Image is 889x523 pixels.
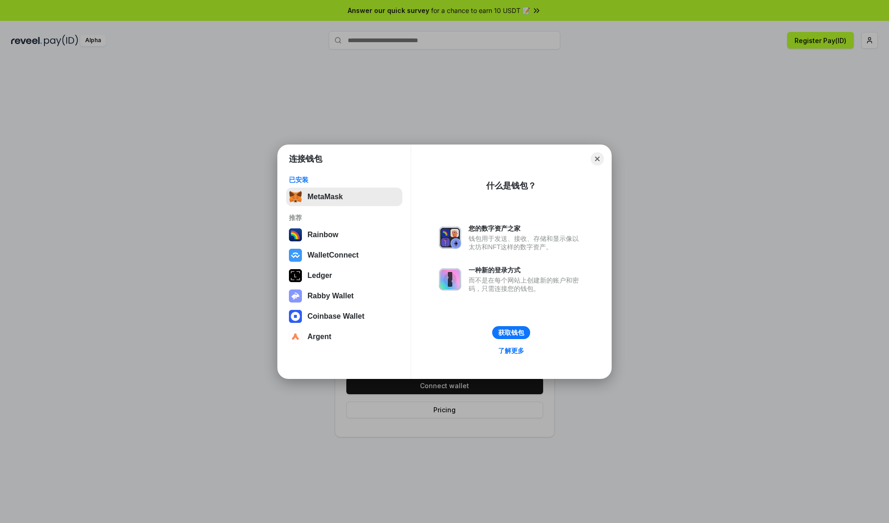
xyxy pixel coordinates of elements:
[591,152,604,165] button: Close
[307,333,332,341] div: Argent
[286,226,402,244] button: Rainbow
[439,268,461,290] img: svg+xml,%3Csvg%20xmlns%3D%22http%3A%2F%2Fwww.w3.org%2F2000%2Fsvg%22%20fill%3D%22none%22%20viewBox...
[492,326,530,339] button: 获取钱包
[289,330,302,343] img: svg+xml,%3Csvg%20width%3D%2228%22%20height%3D%2228%22%20viewBox%3D%220%200%2028%2028%22%20fill%3D...
[286,307,402,326] button: Coinbase Wallet
[286,246,402,265] button: WalletConnect
[289,214,400,222] div: 推荐
[307,251,359,259] div: WalletConnect
[289,249,302,262] img: svg+xml,%3Csvg%20width%3D%2228%22%20height%3D%2228%22%20viewBox%3D%220%200%2028%2028%22%20fill%3D...
[286,266,402,285] button: Ledger
[469,266,583,274] div: 一种新的登录方式
[439,227,461,249] img: svg+xml,%3Csvg%20xmlns%3D%22http%3A%2F%2Fwww.w3.org%2F2000%2Fsvg%22%20fill%3D%22none%22%20viewBox...
[486,180,536,191] div: 什么是钱包？
[289,310,302,323] img: svg+xml,%3Csvg%20width%3D%2228%22%20height%3D%2228%22%20viewBox%3D%220%200%2028%2028%22%20fill%3D...
[286,328,402,346] button: Argent
[469,276,583,293] div: 而不是在每个网站上创建新的账户和密码，只需连接您的钱包。
[307,193,343,201] div: MetaMask
[469,234,583,251] div: 钱包用于发送、接收、存储和显示像以太坊和NFT这样的数字资产。
[498,347,524,355] div: 了解更多
[286,287,402,305] button: Rabby Wallet
[289,269,302,282] img: svg+xml,%3Csvg%20xmlns%3D%22http%3A%2F%2Fwww.w3.org%2F2000%2Fsvg%22%20width%3D%2228%22%20height%3...
[289,228,302,241] img: svg+xml,%3Csvg%20width%3D%22120%22%20height%3D%22120%22%20viewBox%3D%220%200%20120%20120%22%20fil...
[307,231,338,239] div: Rainbow
[307,271,332,280] div: Ledger
[307,312,364,321] div: Coinbase Wallet
[469,224,583,233] div: 您的数字资产之家
[493,345,530,357] a: 了解更多
[286,188,402,206] button: MetaMask
[498,328,524,337] div: 获取钱包
[289,176,400,184] div: 已安装
[289,153,322,164] h1: 连接钱包
[289,290,302,302] img: svg+xml,%3Csvg%20xmlns%3D%22http%3A%2F%2Fwww.w3.org%2F2000%2Fsvg%22%20fill%3D%22none%22%20viewBox...
[289,190,302,203] img: svg+xml,%3Csvg%20fill%3D%22none%22%20height%3D%2233%22%20viewBox%3D%220%200%2035%2033%22%20width%...
[307,292,354,300] div: Rabby Wallet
